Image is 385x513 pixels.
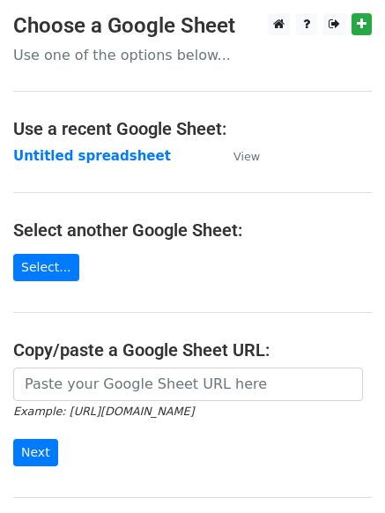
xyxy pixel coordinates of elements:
[13,439,58,466] input: Next
[297,428,385,513] iframe: Chat Widget
[13,118,372,139] h4: Use a recent Google Sheet:
[13,254,79,281] a: Select...
[233,150,260,163] small: View
[13,46,372,64] p: Use one of the options below...
[216,148,260,164] a: View
[13,13,372,39] h3: Choose a Google Sheet
[13,219,372,241] h4: Select another Google Sheet:
[13,339,372,361] h4: Copy/paste a Google Sheet URL:
[13,405,194,418] small: Example: [URL][DOMAIN_NAME]
[13,368,363,401] input: Paste your Google Sheet URL here
[13,148,171,164] a: Untitled spreadsheet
